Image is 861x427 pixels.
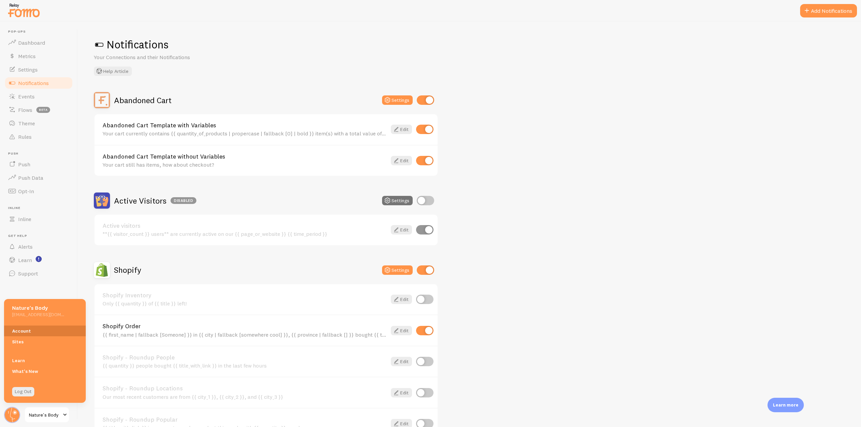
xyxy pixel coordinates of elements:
a: Abandoned Cart Template with Variables [103,122,387,128]
a: Shopify - Roundup People [103,354,387,360]
span: beta [36,107,50,113]
h5: Nature's Body [12,304,64,311]
span: Nature's Body [29,411,61,419]
span: Inline [8,206,73,210]
a: Edit [391,156,412,165]
a: Learn [4,355,86,366]
button: Help Article [94,67,132,76]
a: Metrics [4,49,73,63]
img: Shopify [94,262,110,278]
div: **{{ visitor_count }} users** are currently active on our {{ page_or_website }} {{ time_period }} [103,231,387,237]
span: Dashboard [18,39,45,46]
img: Abandoned Cart [94,92,110,108]
a: Nature's Body [24,407,70,423]
span: Get Help [8,234,73,238]
a: Push [4,158,73,171]
a: Abandoned Cart Template without Variables [103,154,387,160]
span: Alerts [18,243,33,250]
span: Push Data [18,174,43,181]
a: Edit [391,295,412,304]
a: Sites [4,336,86,347]
span: Events [18,93,35,100]
h2: Abandoned Cart [114,95,172,105]
div: Your cart currently contains {{ quantity_of_products | propercase | fallback [0] | bold }} item(s... [103,130,387,136]
a: Events [4,90,73,103]
span: Metrics [18,53,36,59]
button: Settings [382,265,413,275]
a: Edit [391,388,412,397]
a: Edit [391,357,412,366]
span: Rules [18,133,32,140]
svg: <p>Watch New Feature Tutorials!</p> [36,256,42,262]
a: Log Out [12,387,34,396]
a: Opt-In [4,184,73,198]
a: Support [4,267,73,280]
h2: Shopify [114,265,141,275]
h5: [EMAIL_ADDRESS][DOMAIN_NAME] [12,311,64,317]
span: Settings [18,66,38,73]
a: Edit [391,225,412,234]
div: Your cart still has items, how about checkout? [103,162,387,168]
p: Learn more [773,402,798,408]
span: Opt-In [18,188,34,195]
div: Learn more [768,398,804,412]
span: Learn [18,257,32,263]
span: Push [18,161,30,168]
a: Shopify - Roundup Locations [103,385,387,391]
a: Settings [4,63,73,76]
a: Learn [4,253,73,267]
p: Your Connections and their Notifications [94,53,255,61]
a: Flows beta [4,103,73,117]
a: Alerts [4,240,73,253]
h1: Notifications [94,38,845,51]
button: Settings [382,196,413,205]
span: Notifications [18,80,49,86]
a: Theme [4,117,73,130]
span: Push [8,152,73,156]
a: What's New [4,366,86,377]
div: Our most recent customers are from {{ city_1 }}, {{ city_2 }}, and {{ city_3 }} [103,394,387,400]
span: Pop-ups [8,30,73,34]
a: Edit [391,125,412,134]
span: Theme [18,120,35,127]
img: fomo-relay-logo-orange.svg [7,2,41,19]
span: Inline [18,216,31,222]
a: Rules [4,130,73,143]
a: Active visitors [103,223,387,229]
a: Push Data [4,171,73,184]
button: Settings [382,95,413,105]
div: {{ first_name | fallback [Someone] }} in {{ city | fallback [somewhere cool] }}, {{ province | fa... [103,332,387,338]
div: Disabled [171,197,196,204]
div: {{ quantity }} people bought {{ title_with_link }} in the last few hours [103,362,387,369]
a: Notifications [4,76,73,90]
span: Support [18,270,38,277]
span: Flows [18,106,32,113]
a: Shopify - Roundup Popular [103,417,387,423]
h2: Active Visitors [114,196,196,206]
img: Active Visitors [94,193,110,209]
a: Shopify Inventory [103,292,387,298]
a: Shopify Order [103,323,387,329]
a: Inline [4,212,73,226]
div: Only {{ quantity }} of {{ title }} left! [103,300,387,306]
a: Edit [391,326,412,335]
a: Dashboard [4,36,73,49]
a: Account [4,326,86,336]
